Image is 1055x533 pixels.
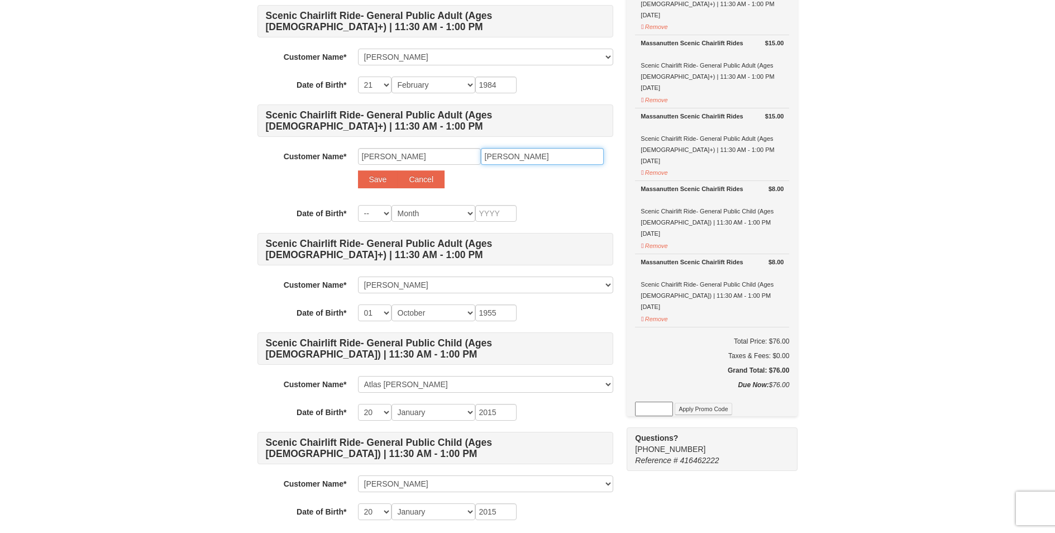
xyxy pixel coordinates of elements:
input: Last Name [481,148,604,165]
div: Massanutten Scenic Chairlift Rides [641,183,784,194]
strong: Customer Name* [284,53,347,61]
strong: $8.00 [768,183,784,194]
input: First Name [358,148,481,165]
button: Remove [641,237,668,251]
strong: Date of Birth* [297,308,346,317]
strong: $15.00 [765,37,784,49]
input: YYYY [475,205,517,222]
strong: Questions? [635,434,678,442]
button: Save [358,170,398,188]
h4: Scenic Chairlift Ride- General Public Child (Ages [DEMOGRAPHIC_DATA]) | 11:30 AM - 1:00 PM [257,432,613,464]
button: Remove [641,92,668,106]
div: $76.00 [635,379,789,402]
strong: Date of Birth* [297,209,346,218]
div: Scenic Chairlift Ride- General Public Child (Ages [DEMOGRAPHIC_DATA]) | 11:30 AM - 1:00 PM [DATE] [641,256,784,312]
div: Massanutten Scenic Chairlift Rides [641,111,784,122]
input: YYYY [475,304,517,321]
h4: Scenic Chairlift Ride- General Public Adult (Ages [DEMOGRAPHIC_DATA]+) | 11:30 AM - 1:00 PM [257,104,613,137]
button: Apply Promo Code [675,403,732,415]
span: [PHONE_NUMBER] [635,432,777,454]
span: 416462222 [680,456,719,465]
h6: Total Price: $76.00 [635,336,789,347]
div: Massanutten Scenic Chairlift Rides [641,256,784,268]
button: Remove [641,18,668,32]
strong: Date of Birth* [297,80,346,89]
h4: Scenic Chairlift Ride- General Public Child (Ages [DEMOGRAPHIC_DATA]) | 11:30 AM - 1:00 PM [257,332,613,365]
div: Massanutten Scenic Chairlift Rides [641,37,784,49]
strong: Date of Birth* [297,408,346,417]
span: Reference # [635,456,677,465]
strong: Due Now: [738,381,768,389]
strong: Customer Name* [284,479,347,488]
div: Scenic Chairlift Ride- General Public Adult (Ages [DEMOGRAPHIC_DATA]+) | 11:30 AM - 1:00 PM [DATE] [641,37,784,93]
strong: $8.00 [768,256,784,268]
input: YYYY [475,77,517,93]
button: Remove [641,311,668,325]
strong: Customer Name* [284,280,347,289]
strong: $15.00 [765,111,784,122]
h5: Grand Total: $76.00 [635,365,789,376]
h4: Scenic Chairlift Ride- General Public Adult (Ages [DEMOGRAPHIC_DATA]+) | 11:30 AM - 1:00 PM [257,5,613,37]
strong: Date of Birth* [297,507,346,516]
button: Cancel [398,170,445,188]
div: Taxes & Fees: $0.00 [635,350,789,361]
strong: Customer Name* [284,380,347,389]
input: YYYY [475,404,517,421]
div: Scenic Chairlift Ride- General Public Child (Ages [DEMOGRAPHIC_DATA]) | 11:30 AM - 1:00 PM [DATE] [641,183,784,239]
h4: Scenic Chairlift Ride- General Public Adult (Ages [DEMOGRAPHIC_DATA]+) | 11:30 AM - 1:00 PM [257,233,613,265]
button: Remove [641,164,668,178]
input: YYYY [475,503,517,520]
div: Scenic Chairlift Ride- General Public Adult (Ages [DEMOGRAPHIC_DATA]+) | 11:30 AM - 1:00 PM [DATE] [641,111,784,166]
strong: Customer Name* [284,152,347,161]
